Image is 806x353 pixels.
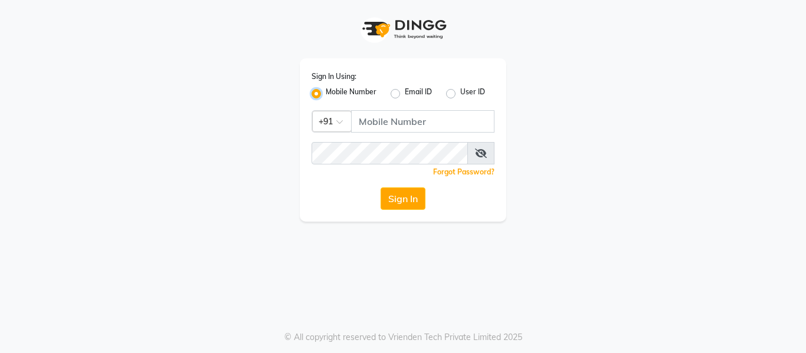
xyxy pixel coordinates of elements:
[460,87,485,101] label: User ID
[381,187,425,210] button: Sign In
[326,87,376,101] label: Mobile Number
[405,87,432,101] label: Email ID
[356,12,450,47] img: logo1.svg
[433,167,494,176] a: Forgot Password?
[312,71,356,82] label: Sign In Using:
[351,110,494,133] input: Username
[312,142,468,164] input: Username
